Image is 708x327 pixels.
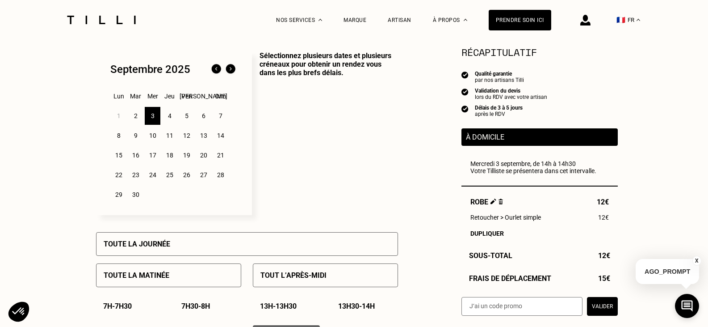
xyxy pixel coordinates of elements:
[489,10,551,30] a: Prendre soin ici
[179,166,194,184] div: 26
[318,19,322,21] img: Menu déroulant
[475,77,524,83] div: par nos artisans Tilli
[162,146,177,164] div: 18
[692,256,701,266] button: X
[111,127,126,144] div: 8
[145,166,160,184] div: 24
[636,259,699,284] p: AGO_PROMPT
[223,62,238,76] img: Mois suivant
[464,19,467,21] img: Menu déroulant à propos
[470,198,503,206] span: Robe
[128,186,143,204] div: 30
[475,71,524,77] div: Qualité garantie
[475,88,547,94] div: Validation du devis
[128,166,143,184] div: 23
[111,146,126,164] div: 15
[145,107,160,125] div: 3
[461,297,582,316] input: J‘ai un code promo
[196,107,211,125] div: 6
[145,146,160,164] div: 17
[162,107,177,125] div: 4
[461,251,618,260] div: Sous-Total
[260,302,297,310] p: 13h - 13h30
[209,62,223,76] img: Mois précédent
[499,199,503,204] img: Supprimer
[470,214,541,221] span: Retoucher > Ourlet simple
[461,45,618,59] section: Récapitulatif
[213,146,228,164] div: 21
[128,107,143,125] div: 2
[598,214,609,221] span: 12€
[128,146,143,164] div: 16
[128,127,143,144] div: 9
[196,166,211,184] div: 27
[104,240,170,248] p: Toute la journée
[598,274,610,283] span: 15€
[461,88,469,96] img: icon list info
[179,107,194,125] div: 5
[470,230,609,237] div: Dupliquer
[598,251,610,260] span: 12€
[145,127,160,144] div: 10
[637,19,640,21] img: menu déroulant
[181,302,210,310] p: 7h30 - 8h
[252,51,398,215] p: Sélectionnez plusieurs dates et plusieurs créneaux pour obtenir un rendez vous dans les plus bref...
[388,17,411,23] a: Artisan
[260,271,327,280] p: Tout l’après-midi
[580,15,591,25] img: icône connexion
[179,127,194,144] div: 12
[587,297,618,316] button: Valider
[475,94,547,100] div: lors du RDV avec votre artisan
[196,146,211,164] div: 20
[213,166,228,184] div: 28
[466,133,613,141] p: À domicile
[475,105,523,111] div: Délais de 3 à 5 jours
[64,16,139,24] img: Logo du service de couturière Tilli
[470,167,609,174] p: Votre Tilliste se présentera dans cet intervalle.
[196,127,211,144] div: 13
[344,17,366,23] a: Marque
[470,160,609,174] div: Mercredi 3 septembre, de 14h à 14h30
[162,127,177,144] div: 11
[461,274,618,283] div: Frais de déplacement
[213,127,228,144] div: 14
[490,199,496,204] img: Éditer
[616,16,625,24] span: 🇫🇷
[475,111,523,117] div: après le RDV
[104,271,169,280] p: Toute la matinée
[111,186,126,204] div: 29
[110,63,190,76] div: Septembre 2025
[162,166,177,184] div: 25
[103,302,132,310] p: 7h - 7h30
[461,71,469,79] img: icon list info
[461,105,469,113] img: icon list info
[179,146,194,164] div: 19
[597,198,609,206] span: 12€
[213,107,228,125] div: 7
[338,302,375,310] p: 13h30 - 14h
[111,166,126,184] div: 22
